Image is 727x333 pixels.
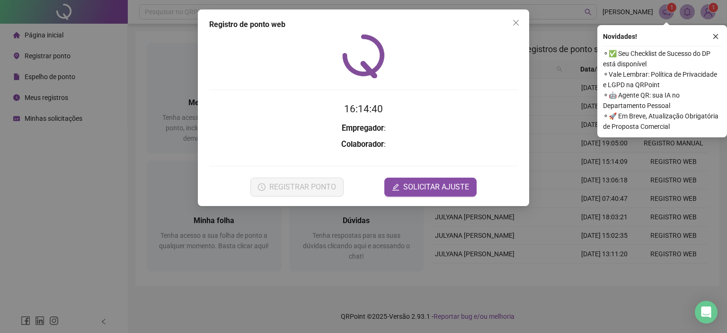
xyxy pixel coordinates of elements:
[603,69,721,90] span: ⚬ Vale Lembrar: Política de Privacidade e LGPD na QRPoint
[695,301,718,324] div: Open Intercom Messenger
[342,34,385,78] img: QRPoint
[712,33,719,40] span: close
[508,15,523,30] button: Close
[512,19,520,27] span: close
[384,178,477,197] button: editSOLICITAR AJUSTE
[603,48,721,69] span: ⚬ ✅ Seu Checklist de Sucesso do DP está disponível
[250,178,344,197] button: REGISTRAR PONTO
[392,183,399,191] span: edit
[603,31,637,42] span: Novidades !
[209,122,518,135] h3: :
[344,103,383,115] time: 16:14:40
[342,124,384,133] strong: Empregador
[209,138,518,151] h3: :
[603,111,721,132] span: ⚬ 🚀 Em Breve, Atualização Obrigatória de Proposta Comercial
[209,19,518,30] div: Registro de ponto web
[603,90,721,111] span: ⚬ 🤖 Agente QR: sua IA no Departamento Pessoal
[403,181,469,193] span: SOLICITAR AJUSTE
[341,140,384,149] strong: Colaborador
